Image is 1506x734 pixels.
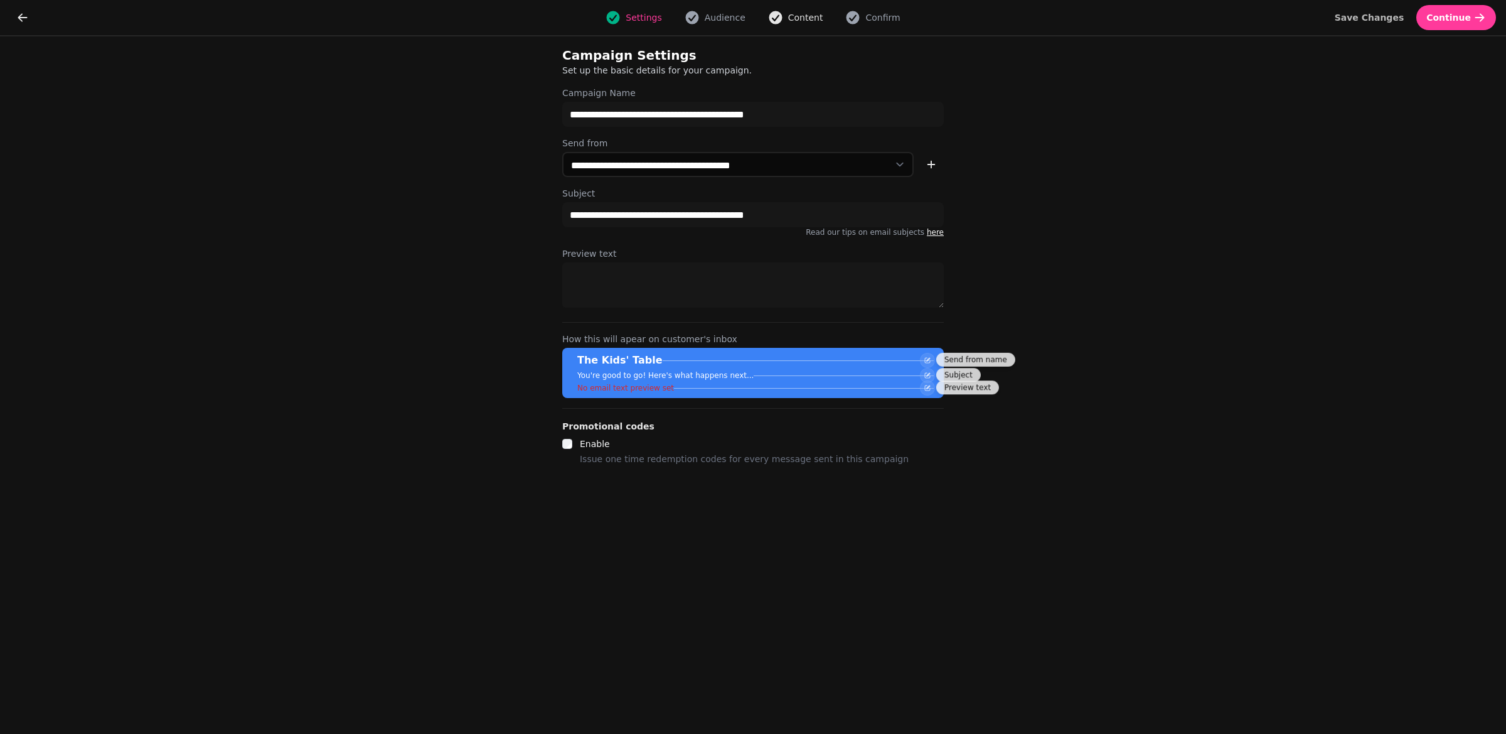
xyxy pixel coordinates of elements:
p: The Kids' Table [577,353,663,368]
div: Subject [936,368,981,382]
button: Save Changes [1325,5,1414,30]
p: Set up the basic details for your campaign. [562,64,884,77]
span: Settings [626,11,661,24]
label: Campaign Name [562,87,944,99]
span: Confirm [865,11,900,24]
p: Read our tips on email subjects [562,227,944,237]
div: Preview text [936,380,999,394]
button: go back [10,5,35,30]
label: Enable [580,439,610,449]
label: Send from [562,137,944,149]
label: Subject [562,187,944,200]
p: No email text preview set [577,383,674,393]
label: Preview text [562,247,944,260]
h2: Campaign Settings [562,46,803,64]
div: Send from name [936,353,1015,367]
label: How this will apear on customer's inbox [562,333,944,345]
button: Continue [1416,5,1496,30]
span: Content [788,11,823,24]
span: Audience [705,11,745,24]
p: Issue one time redemption codes for every message sent in this campaign [580,451,909,467]
legend: Promotional codes [562,419,654,434]
p: You're good to go! Here's what happens next... [577,370,754,380]
span: Save Changes [1335,13,1404,22]
a: here [927,228,944,237]
span: Continue [1426,13,1471,22]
